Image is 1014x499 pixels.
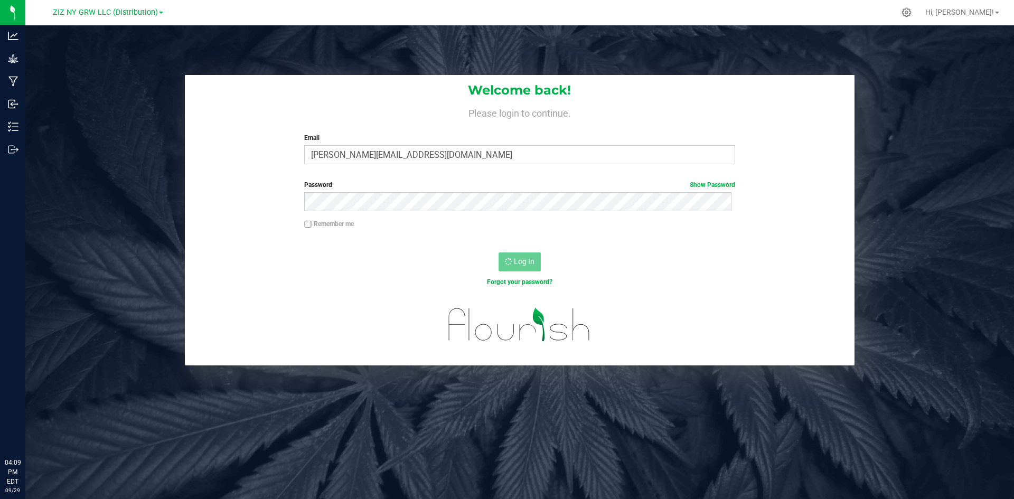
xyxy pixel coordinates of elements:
label: Remember me [304,219,354,229]
h1: Welcome back! [185,83,855,97]
inline-svg: Outbound [8,144,18,155]
button: Log In [499,252,541,271]
label: Email [304,133,735,143]
div: Manage settings [900,7,913,17]
a: Show Password [690,181,735,189]
span: Hi, [PERSON_NAME]! [925,8,994,16]
span: Password [304,181,332,189]
p: 09/29 [5,486,21,494]
span: ZIZ NY GRW LLC (Distribution) [53,8,158,17]
inline-svg: Inbound [8,99,18,109]
span: Log In [514,257,534,266]
h4: Please login to continue. [185,106,855,118]
inline-svg: Grow [8,53,18,64]
a: Forgot your password? [487,278,552,286]
inline-svg: Analytics [8,31,18,41]
input: Remember me [304,221,312,228]
inline-svg: Manufacturing [8,76,18,87]
p: 04:09 PM EDT [5,458,21,486]
inline-svg: Inventory [8,121,18,132]
img: flourish_logo.svg [436,298,603,352]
